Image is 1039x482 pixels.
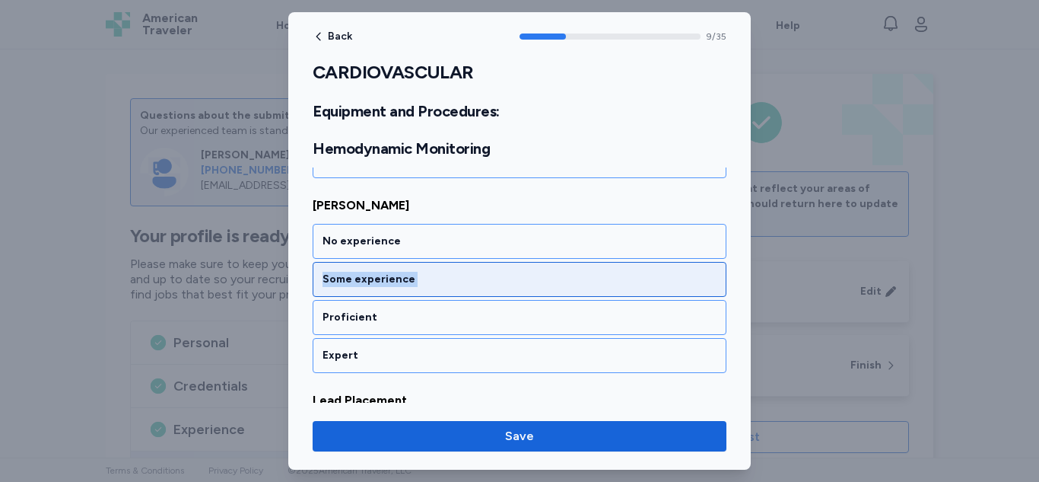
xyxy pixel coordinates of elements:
div: Proficient [323,310,716,325]
h2: Hemodynamic Monitoring [313,139,726,158]
span: Back [328,31,352,42]
div: No experience [323,234,716,249]
span: 9 / 35 [707,30,726,43]
div: Some experience [323,272,716,287]
span: [PERSON_NAME] [313,196,726,215]
h1: CARDIOVASCULAR [313,61,726,84]
span: Save [505,427,534,445]
button: Save [313,421,726,452]
span: Lead Placement [313,391,726,410]
div: Expert [323,348,716,363]
button: Back [313,30,352,43]
h2: Equipment and Procedures: [313,102,726,121]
